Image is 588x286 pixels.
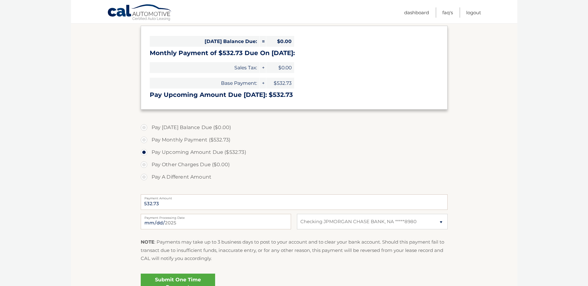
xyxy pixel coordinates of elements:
a: Cal Automotive [107,4,172,22]
label: Pay Other Charges Due ($0.00) [141,158,448,171]
label: Pay A Different Amount [141,171,448,183]
label: Payment Processing Date [141,214,291,219]
span: $532.73 [266,78,294,89]
input: Payment Amount [141,194,448,210]
input: Payment Date [141,214,291,229]
strong: NOTE [141,239,154,245]
h3: Monthly Payment of $532.73 Due On [DATE]: [150,49,439,57]
label: Payment Amount [141,194,448,199]
span: [DATE] Balance Due: [150,36,259,47]
span: Sales Tax: [150,62,259,73]
a: Dashboard [404,7,429,18]
p: : Payments may take up to 3 business days to post to your account and to clear your bank account.... [141,238,448,262]
span: + [260,62,266,73]
span: + [260,78,266,89]
span: $0.00 [266,62,294,73]
span: $0.00 [266,36,294,47]
a: Logout [466,7,481,18]
h3: Pay Upcoming Amount Due [DATE]: $532.73 [150,91,439,99]
span: = [260,36,266,47]
label: Pay Upcoming Amount Due ($532.73) [141,146,448,158]
span: Base Payment: [150,78,259,89]
a: FAQ's [442,7,453,18]
label: Pay Monthly Payment ($532.73) [141,134,448,146]
label: Pay [DATE] Balance Due ($0.00) [141,121,448,134]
